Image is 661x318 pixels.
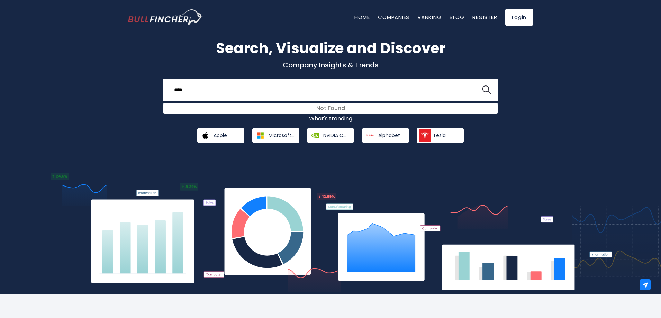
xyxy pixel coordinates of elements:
[417,128,464,143] a: Tesla
[450,13,464,21] a: Blog
[252,128,299,143] a: Microsoft Corporation
[482,85,491,94] img: search icon
[128,61,533,70] p: Company Insights & Trends
[163,103,498,114] div: Not Found
[128,37,533,59] h1: Search, Visualize and Discover
[505,9,533,26] a: Login
[362,128,409,143] a: Alphabet
[323,132,349,138] span: NVIDIA Corporation
[128,115,533,122] p: What's trending
[378,13,409,21] a: Companies
[214,132,227,138] span: Apple
[128,9,203,25] img: Bullfincher logo
[472,13,497,21] a: Register
[128,9,202,25] a: Go to homepage
[433,132,446,138] span: Tesla
[197,128,244,143] a: Apple
[269,132,295,138] span: Microsoft Corporation
[307,128,354,143] a: NVIDIA Corporation
[354,13,370,21] a: Home
[418,13,441,21] a: Ranking
[378,132,400,138] span: Alphabet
